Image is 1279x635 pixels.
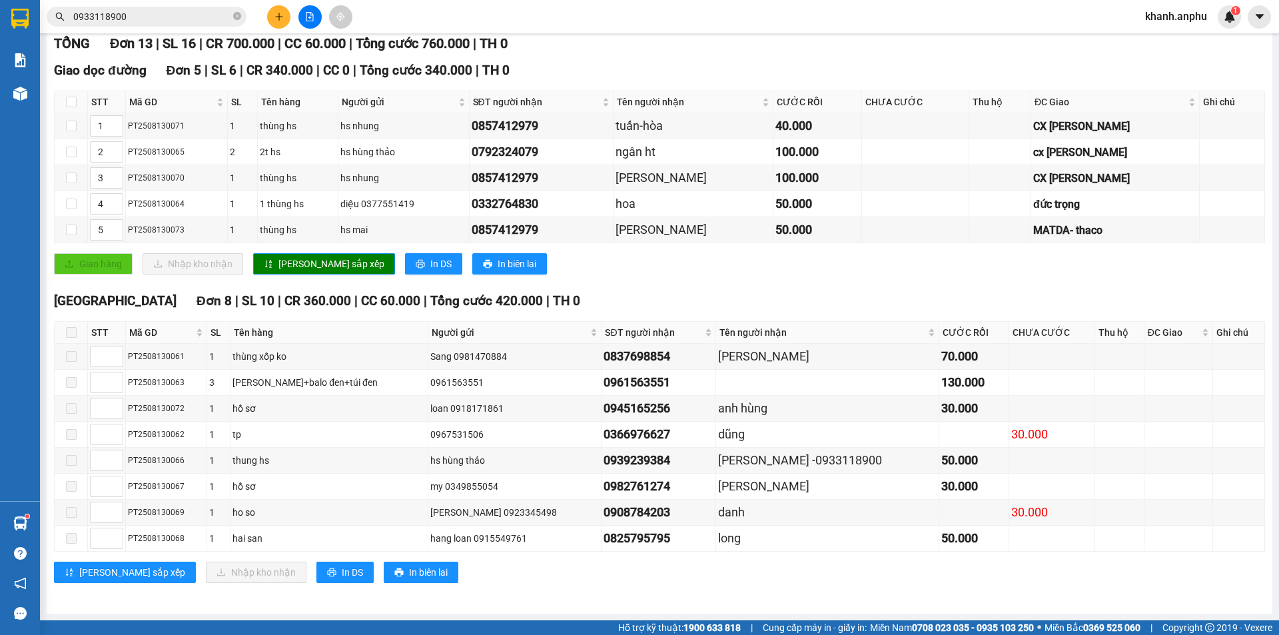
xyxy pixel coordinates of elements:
div: hang loan 0915549761 [430,531,599,546]
td: dũng [716,422,939,448]
span: | [1150,620,1152,635]
div: hs mai [340,223,466,237]
td: 0961563551 [602,370,716,396]
th: CƯỚC RỒI [773,91,862,113]
div: [PERSON_NAME] [616,169,771,187]
button: downloadNhập kho nhận [206,562,306,583]
button: printerIn biên lai [384,562,458,583]
th: STT [88,91,126,113]
span: khanh.anphu [1134,8,1218,25]
td: 0837698854 [602,344,716,370]
span: | [354,293,358,309]
td: 0908784203 [602,500,716,526]
span: plus [274,12,284,21]
div: Sang 0981470884 [430,349,599,364]
input: Tìm tên, số ĐT hoặc mã đơn [73,9,230,24]
td: tuấn-hòa [614,113,773,139]
div: thung hs [232,453,426,468]
div: thùng hs [260,223,336,237]
div: 1 [209,479,228,494]
span: TH 0 [480,35,508,51]
span: | [278,35,281,51]
div: thùng xốp ko [232,349,426,364]
span: Mã GD [129,95,214,109]
div: 1 [230,119,255,133]
div: 0967531506 [430,427,599,442]
td: PT2508130067 [126,474,207,500]
td: PT2508130072 [126,396,207,422]
th: CƯỚC RỒI [939,322,1010,344]
div: cx [PERSON_NAME] [1033,144,1197,161]
div: danh [718,503,936,522]
div: 0332764830 [472,195,611,213]
div: CX [PERSON_NAME] [1033,118,1197,135]
button: sort-ascending[PERSON_NAME] sắp xếp [54,562,196,583]
span: | [349,35,352,51]
th: Tên hàng [230,322,428,344]
span: SL 10 [242,293,274,309]
span: aim [336,12,345,21]
td: 0366976627 [602,422,716,448]
div: 1 [209,427,228,442]
div: 50.000 [775,221,859,239]
span: TH 0 [553,293,580,309]
div: hs hùng thảo [430,453,599,468]
td: PT2508130071 [126,113,228,139]
div: ngân ht [616,143,771,161]
td: hoa [614,191,773,217]
span: Tổng cước 340.000 [360,63,472,78]
button: printerIn DS [405,253,462,275]
td: 0792324079 [470,139,614,165]
span: | [424,293,427,309]
div: PT2508130065 [128,146,225,159]
div: tuấn-hòa [616,117,771,135]
div: 50.000 [775,195,859,213]
div: my 0349855054 [430,479,599,494]
div: 0366976627 [604,425,713,444]
span: file-add [305,12,314,21]
span: TỔNG [54,35,90,51]
div: PT2508130062 [128,428,205,441]
div: diệu 0377551419 [340,197,466,211]
div: hs nhung [340,171,466,185]
td: PT2508130065 [126,139,228,165]
span: ĐC Giao [1148,325,1199,340]
span: In biên lai [409,565,448,580]
span: Giao dọc đường [54,63,147,78]
span: 1 [1233,6,1238,15]
button: sort-ascending[PERSON_NAME] sắp xếp [253,253,395,275]
span: | [205,63,208,78]
div: long [718,529,936,548]
div: PT2508130068 [128,532,205,545]
div: 0945165256 [604,399,713,418]
td: PT2508130073 [126,217,228,243]
div: 0857412979 [472,169,611,187]
td: 0857412979 [470,217,614,243]
span: Tên người nhận [617,95,759,109]
span: Người gửi [342,95,455,109]
div: 1 [209,531,228,546]
span: CR 360.000 [284,293,351,309]
span: | [476,63,479,78]
div: 30.000 [1011,425,1092,444]
th: SL [207,322,231,344]
div: 1 [209,505,228,520]
strong: 0369 525 060 [1083,622,1140,633]
span: Người gửi [432,325,588,340]
div: CX [PERSON_NAME] [1033,170,1197,187]
sup: 1 [1231,6,1240,15]
strong: 1900 633 818 [683,622,741,633]
span: sort-ascending [65,568,74,578]
span: printer [483,259,492,270]
div: anh hùng [718,399,936,418]
span: CR 340.000 [246,63,313,78]
div: 0825795795 [604,529,713,548]
th: Ghi chú [1200,91,1265,113]
button: uploadGiao hàng [54,253,133,275]
th: CHƯA CƯỚC [862,91,969,113]
td: PT2508130066 [126,448,207,474]
div: [PERSON_NAME] [616,221,771,239]
button: file-add [298,5,322,29]
div: hs nhung [340,119,466,133]
div: ho so [232,505,426,520]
